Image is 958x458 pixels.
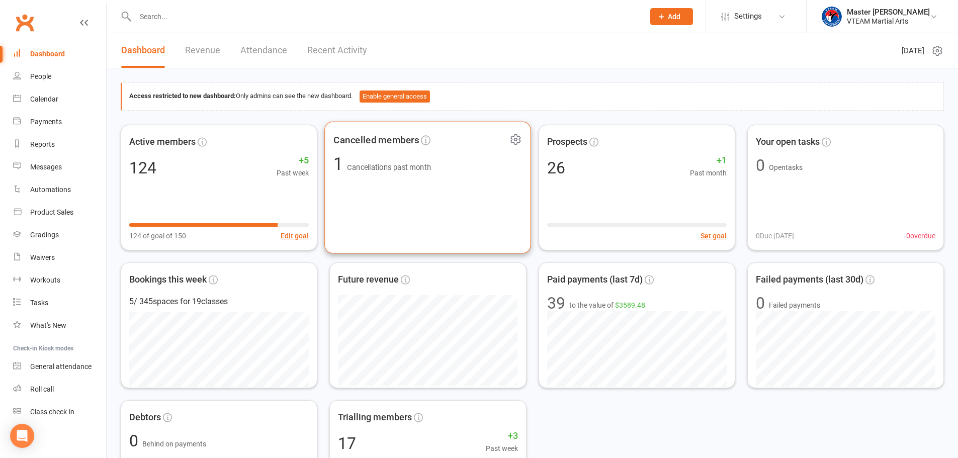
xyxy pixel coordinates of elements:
a: Clubworx [12,10,37,35]
span: 0 [129,431,142,450]
div: 0 [756,295,765,311]
div: Only admins can see the new dashboard. [129,90,936,103]
div: 17 [338,435,356,451]
a: Recent Activity [307,33,367,68]
div: Roll call [30,385,54,393]
button: Edit goal [281,230,309,241]
button: Enable general access [360,90,430,103]
span: Trialling members [338,410,412,425]
span: Settings [734,5,762,28]
a: What's New [13,314,106,337]
a: Roll call [13,378,106,401]
div: Master [PERSON_NAME] [847,8,930,17]
span: Cancellations past month [347,163,431,171]
a: Class kiosk mode [13,401,106,423]
a: People [13,65,106,88]
div: Messages [30,163,62,171]
span: Past week [277,167,309,178]
input: Search... [132,10,637,24]
div: Waivers [30,253,55,261]
span: Bookings this week [129,272,207,287]
a: Reports [13,133,106,156]
span: Open tasks [769,163,803,171]
span: Past week [486,443,518,454]
span: Active members [129,135,196,149]
a: General attendance kiosk mode [13,355,106,378]
span: +1 [690,153,727,168]
span: Behind on payments [142,440,206,448]
a: Revenue [185,33,220,68]
a: Automations [13,178,106,201]
a: Attendance [240,33,287,68]
div: Open Intercom Messenger [10,424,34,448]
span: Cancelled members [333,132,419,147]
a: Product Sales [13,201,106,224]
div: Class check-in [30,408,74,416]
span: Past month [690,167,727,178]
div: Tasks [30,299,48,307]
a: Calendar [13,88,106,111]
span: Future revenue [338,272,399,287]
div: Gradings [30,231,59,239]
span: to the value of [569,300,645,311]
span: 124 of goal of 150 [129,230,186,241]
strong: Access restricted to new dashboard: [129,92,236,100]
a: Dashboard [13,43,106,65]
a: Payments [13,111,106,133]
div: Dashboard [30,50,65,58]
span: Prospects [547,135,587,149]
div: General attendance [30,362,92,371]
span: 0 Due [DATE] [756,230,794,241]
div: 26 [547,160,565,176]
div: 39 [547,295,565,311]
span: +5 [277,153,309,168]
span: Debtors [129,410,161,425]
a: Workouts [13,269,106,292]
span: Paid payments (last 7d) [547,272,643,287]
div: What's New [30,321,66,329]
div: Calendar [30,95,58,103]
span: +3 [486,429,518,443]
span: Add [668,13,680,21]
button: Set goal [701,230,727,241]
img: thumb_image1628552580.png [822,7,842,27]
a: Dashboard [121,33,165,68]
div: 0 [756,157,765,173]
span: Failed payments [769,300,820,311]
div: Automations [30,186,71,194]
span: $3589.48 [615,301,645,309]
a: Messages [13,156,106,178]
button: Add [650,8,693,25]
div: Workouts [30,276,60,284]
div: Payments [30,118,62,126]
div: Reports [30,140,55,148]
span: 0 overdue [906,230,935,241]
div: People [30,72,51,80]
span: [DATE] [902,45,924,57]
div: VTEAM Martial Arts [847,17,930,26]
a: Waivers [13,246,106,269]
a: Gradings [13,224,106,246]
span: Failed payments (last 30d) [756,272,863,287]
div: Product Sales [30,208,73,216]
a: Tasks [13,292,106,314]
div: 124 [129,160,156,176]
span: Your open tasks [756,135,820,149]
div: 5 / 345 spaces for 19 classes [129,295,309,308]
span: 1 [333,154,347,174]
